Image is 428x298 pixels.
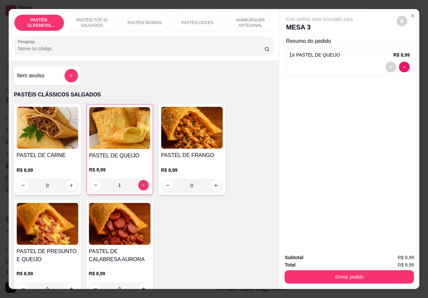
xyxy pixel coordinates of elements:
label: Pesquisa [18,39,37,45]
button: Enviar pedido [285,270,414,284]
p: PASTÉIS DOCES [182,20,214,25]
p: PASTÉIS CLÁSSICOS SALGADOS [20,17,59,28]
button: decrease-product-quantity [397,16,407,26]
img: product-image [89,107,150,149]
button: decrease-product-quantity [386,62,396,72]
p: Resumo do pedido [286,37,413,45]
button: decrease-product-quantity [163,180,173,191]
h4: PASTEL DE CALABRESA AURORA [89,247,150,264]
button: increase-product-quantity [211,180,221,191]
img: product-image [17,203,78,245]
button: decrease-product-quantity [91,180,101,191]
p: R$ 8,99 [89,166,150,173]
button: increase-product-quantity [66,180,77,191]
p: Este pedido será vinculado para [286,16,353,22]
p: 1 x [289,51,340,59]
button: add-separate-item [65,69,78,82]
input: Pesquisa [18,45,264,52]
span: R$ 8,99 [398,254,414,261]
button: decrease-product-quantity [90,284,101,294]
span: PASTEL DE QUEIJO [296,52,340,58]
button: decrease-product-quantity [18,180,29,191]
button: increase-product-quantity [138,284,149,294]
p: R$ 8,99 [17,167,78,173]
strong: Total [285,262,295,268]
h4: PASTEL DE PRESUNTO E QUEIJO [17,247,78,264]
p: HAMBÚRGUER ARTESANAL [231,17,270,28]
p: PASTÉIS DIVINOS [127,20,162,25]
h4: Item avulso [17,72,44,80]
p: R$ 8,99 [17,270,78,277]
h4: PASTEL DE QUEIJO [89,152,150,160]
img: product-image [17,107,78,149]
p: R$ 8,99 [89,270,150,277]
p: MESA 3 [286,22,353,32]
button: decrease-product-quantity [18,284,29,294]
h4: PASTEL DE CARNE [17,151,78,159]
button: Close [407,10,418,21]
h4: PASTEL DE FRANGO [161,151,223,159]
p: PASTÉIS TOP 10 SALGADOS [73,17,111,28]
span: R$ 8,99 [398,261,414,269]
button: increase-product-quantity [66,284,77,294]
button: decrease-product-quantity [399,62,410,72]
p: R$ 8,99 [393,52,410,58]
strong: Subtotal [285,255,303,260]
p: R$ 8,99 [161,167,223,173]
img: product-image [89,203,150,245]
button: increase-product-quantity [138,180,148,190]
p: PASTÉIS CLÁSSICOS SALGADOS [14,91,274,99]
img: product-image [161,107,223,149]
